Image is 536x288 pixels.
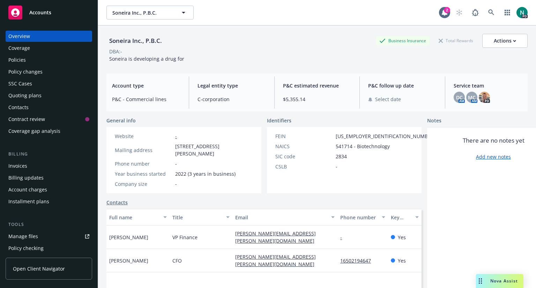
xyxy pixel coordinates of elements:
span: Notes [427,117,441,125]
div: FEIN [275,132,333,140]
div: CSLB [275,163,333,170]
a: Contract review [6,114,92,125]
div: SSC Cases [8,78,32,89]
a: Policy checking [6,243,92,254]
a: Billing updates [6,172,92,183]
span: Account type [112,82,180,89]
span: Service team [454,82,522,89]
div: Quoting plans [8,90,42,101]
span: There are no notes yet [463,136,524,145]
div: Contacts [8,102,29,113]
div: DBA: - [109,48,122,55]
span: C-corporation [198,96,266,103]
div: Actions [494,34,516,47]
span: [US_EMPLOYER_IDENTIFICATION_NUMBER] [336,132,435,140]
div: Key contact [391,214,411,221]
a: Coverage gap analysis [6,126,92,137]
button: Email [232,209,337,226]
a: Account charges [6,184,92,195]
a: Manage files [6,231,92,242]
div: Drag to move [476,274,485,288]
div: Coverage gap analysis [8,126,60,137]
span: - [336,163,337,170]
span: Soneira Inc., P.B.C. [112,9,173,16]
div: Billing [6,151,92,158]
span: 2022 (3 years in business) [175,170,236,177]
span: P&C estimated revenue [283,82,351,89]
div: Business Insurance [376,36,430,45]
button: Phone number [337,209,388,226]
button: Actions [482,34,528,48]
span: Nova Assist [490,278,518,284]
span: DC [456,94,463,101]
a: SSC Cases [6,78,92,89]
div: Website [115,132,172,140]
a: - [175,133,177,139]
div: Coverage [8,43,30,54]
span: P&C - Commercial lines [112,96,180,103]
button: Key contact [388,209,422,226]
a: Policies [6,54,92,66]
span: - [175,160,177,167]
a: [PERSON_NAME][EMAIL_ADDRESS][PERSON_NAME][DOMAIN_NAME] [235,230,320,244]
a: 16502194647 [340,257,377,264]
span: Identifiers [267,117,291,124]
div: Year business started [115,170,172,177]
a: Quoting plans [6,90,92,101]
a: Accounts [6,3,92,22]
div: Email [235,214,327,221]
a: [PERSON_NAME][EMAIL_ADDRESS][PERSON_NAME][DOMAIN_NAME] [235,253,320,267]
div: Invoices [8,160,27,172]
span: Legal entity type [198,82,266,89]
button: Nova Assist [476,274,523,288]
span: $5,355.14 [283,96,351,103]
span: Open Client Navigator [13,265,65,272]
a: Search [484,6,498,20]
div: Title [172,214,222,221]
button: Title [170,209,233,226]
a: Invoices [6,160,92,172]
div: Manage files [8,231,38,242]
span: Yes [398,234,406,241]
span: [PERSON_NAME] [109,257,148,264]
a: - [340,234,348,241]
div: 2 [444,7,450,13]
a: Contacts [106,199,128,206]
span: Soneira is developing a drug for [109,55,184,62]
div: Phone number [340,214,377,221]
div: Billing updates [8,172,44,183]
div: Policy changes [8,66,43,77]
div: Full name [109,214,159,221]
div: Contract review [8,114,45,125]
div: Tools [6,221,92,228]
span: Select date [375,96,401,103]
a: Start snowing [452,6,466,20]
div: Policies [8,54,26,66]
button: Full name [106,209,170,226]
a: Contacts [6,102,92,113]
a: Policy changes [6,66,92,77]
img: photo [516,7,528,18]
div: SIC code [275,153,333,160]
span: - [175,180,177,188]
div: Installment plans [8,196,49,207]
div: Policy checking [8,243,44,254]
div: Overview [8,31,30,42]
div: NAICS [275,143,333,150]
a: Overview [6,31,92,42]
a: Add new notes [476,153,511,160]
span: VP Finance [172,234,198,241]
span: [PERSON_NAME] [109,234,148,241]
div: Company size [115,180,172,188]
div: Mailing address [115,146,172,154]
div: Soneira Inc., P.B.C. [106,36,165,45]
a: Installment plans [6,196,92,207]
a: Switch app [500,6,514,20]
div: Phone number [115,160,172,167]
a: Report a Bug [468,6,482,20]
a: Coverage [6,43,92,54]
span: Accounts [29,10,51,15]
span: General info [106,117,136,124]
span: P&C follow up date [368,82,437,89]
span: Yes [398,257,406,264]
